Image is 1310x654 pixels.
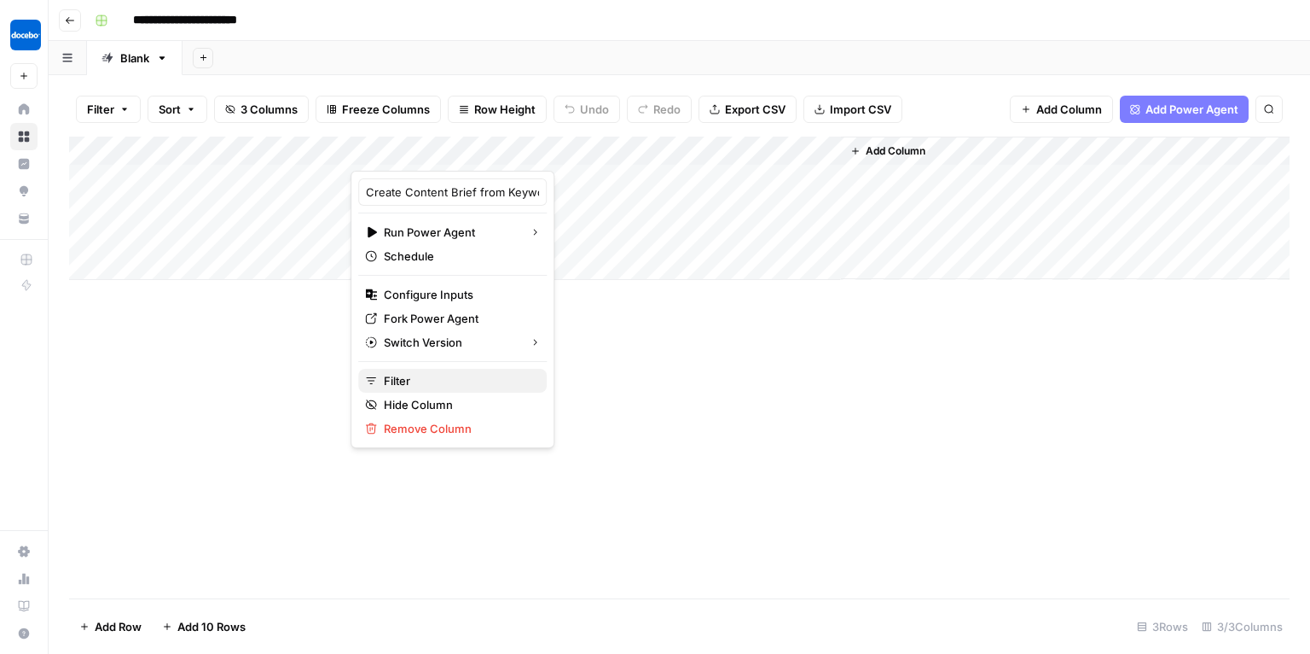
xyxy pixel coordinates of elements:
span: Add Column [1036,101,1102,118]
span: Sort [159,101,181,118]
a: Opportunities [10,178,38,205]
button: Help + Support [10,620,38,647]
span: Freeze Columns [342,101,430,118]
a: Browse [10,123,38,150]
button: Import CSV [803,96,902,123]
span: Export CSV [725,101,785,118]
span: Row Height [474,101,536,118]
span: Add 10 Rows [177,618,246,635]
span: Remove Column [384,420,533,437]
button: Redo [627,96,692,123]
span: Add Row [95,618,142,635]
button: Add Column [1010,96,1113,123]
span: Switch Version [384,334,516,351]
a: Insights [10,150,38,178]
button: Freeze Columns [316,96,441,123]
span: Undo [580,101,609,118]
span: Configure Inputs [384,286,533,303]
a: Blank [87,41,183,75]
a: Usage [10,565,38,593]
div: 3/3 Columns [1195,613,1290,640]
a: Learning Hub [10,593,38,620]
span: Run Power Agent [384,224,516,241]
button: Workspace: Docebo [10,14,38,56]
img: Docebo Logo [10,20,41,50]
a: Settings [10,538,38,565]
span: Filter [384,372,533,389]
a: Home [10,96,38,123]
a: Your Data [10,205,38,232]
span: 3 Columns [241,101,298,118]
span: Import CSV [830,101,891,118]
button: Undo [554,96,620,123]
button: Row Height [448,96,547,123]
div: 3 Rows [1130,613,1195,640]
span: Redo [653,101,681,118]
span: Schedule [384,248,533,265]
button: Add 10 Rows [152,613,256,640]
button: Add Column [843,140,932,162]
span: Fork Power Agent [384,310,533,327]
button: Export CSV [698,96,797,123]
button: 3 Columns [214,96,309,123]
span: Filter [87,101,114,118]
span: Hide Column [384,396,533,413]
button: Add Power Agent [1120,96,1249,123]
button: Filter [76,96,141,123]
button: Sort [148,96,207,123]
span: Add Power Agent [1145,101,1238,118]
div: Blank [120,50,149,67]
span: Add Column [866,143,925,159]
button: Add Row [69,613,152,640]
